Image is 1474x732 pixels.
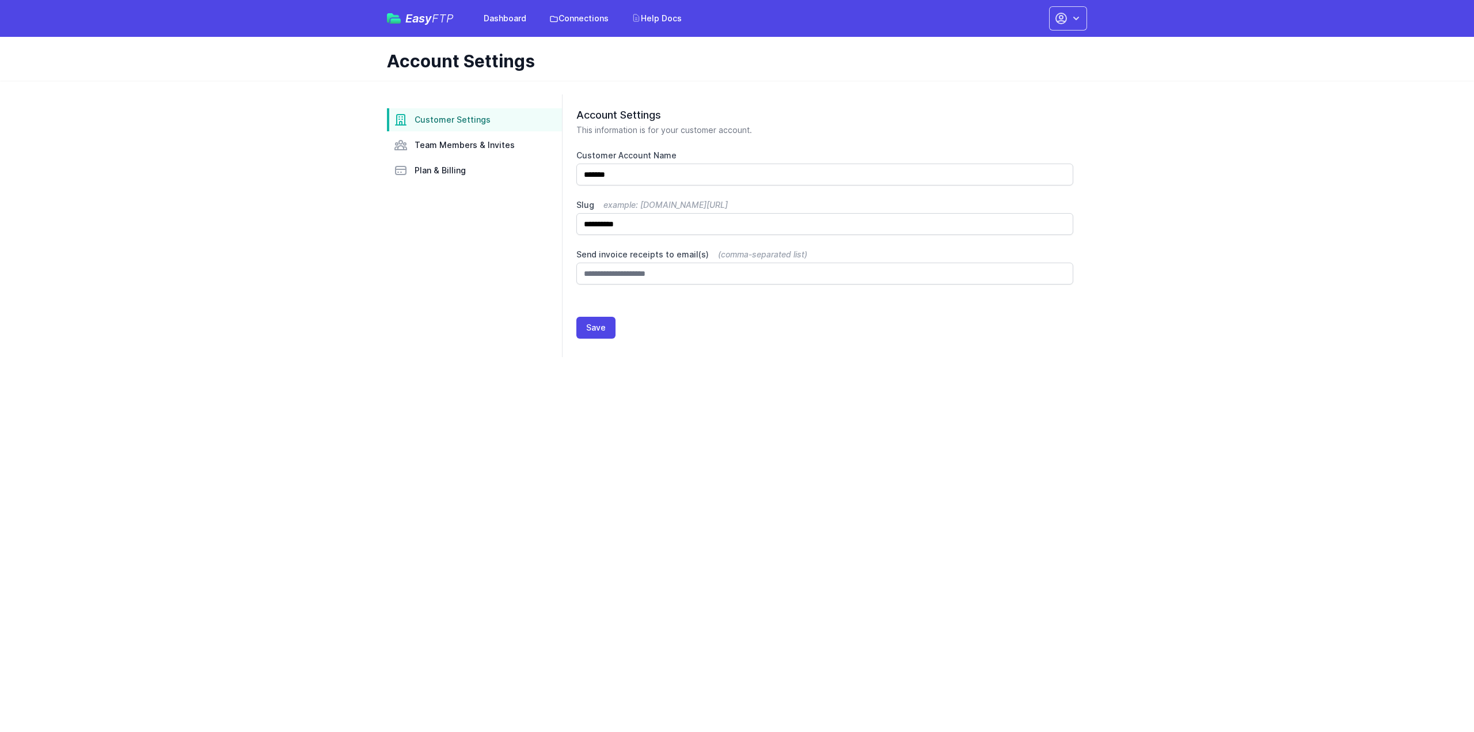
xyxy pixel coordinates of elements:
[387,13,454,24] a: EasyFTP
[415,165,466,176] span: Plan & Billing
[603,200,728,210] span: example: [DOMAIN_NAME][URL]
[542,8,616,29] a: Connections
[387,13,401,24] img: easyftp_logo.png
[576,150,1073,161] label: Customer Account Name
[576,124,1073,136] p: This information is for your customer account.
[432,12,454,25] span: FTP
[387,159,562,182] a: Plan & Billing
[718,249,807,259] span: (comma-separated list)
[576,199,1073,211] label: Slug
[625,8,689,29] a: Help Docs
[415,114,491,126] span: Customer Settings
[405,13,454,24] span: Easy
[387,108,562,131] a: Customer Settings
[576,108,1073,122] h2: Account Settings
[576,317,616,339] button: Save
[576,249,1073,260] label: Send invoice receipts to email(s)
[415,139,515,151] span: Team Members & Invites
[387,134,562,157] a: Team Members & Invites
[477,8,533,29] a: Dashboard
[387,51,1078,71] h1: Account Settings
